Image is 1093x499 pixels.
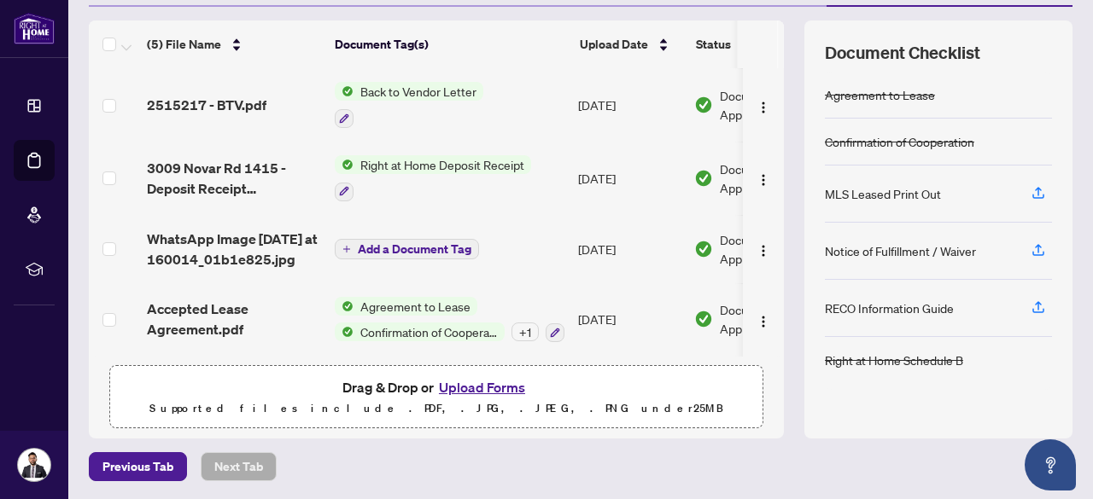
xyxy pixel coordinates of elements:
div: Right at Home Schedule B [825,351,963,369]
img: logo [14,13,55,44]
span: Add a Document Tag [358,243,471,255]
td: [DATE] [571,283,687,357]
img: Status Icon [335,297,354,316]
button: Status IconBack to Vendor Letter [335,82,483,128]
span: Confirmation of Cooperation [354,322,505,341]
span: Drag & Drop orUpload FormsSupported files include .PDF, .JPG, .JPEG, .PNG under25MB [110,366,763,429]
div: Notice of Fulfillment / Waiver [825,241,976,260]
span: Document Approved [720,160,826,197]
button: Status IconRight at Home Deposit Receipt [335,155,531,201]
td: [DATE] [571,142,687,215]
button: Open asap [1025,439,1076,490]
span: Document Approved [720,230,826,268]
span: (5) File Name [147,35,221,54]
button: Logo [750,235,777,263]
td: [DATE] [571,68,687,142]
img: Status Icon [335,322,354,341]
span: Back to Vendor Letter [354,82,483,101]
img: Document Status [694,240,713,258]
button: Logo [750,305,777,333]
span: Previous Tab [102,453,173,480]
button: Next Tab [201,452,277,481]
p: Supported files include .PDF, .JPG, .JPEG, .PNG under 25 MB [120,398,752,419]
button: Add a Document Tag [335,238,479,260]
span: plus [342,245,351,253]
span: WhatsApp Image [DATE] at 160014_01b1e825.jpg [147,229,321,270]
span: Document Approved [720,86,826,124]
th: Document Tag(s) [328,20,573,68]
button: Logo [750,91,777,119]
div: RECO Information Guide [825,299,954,317]
img: Profile Icon [18,449,50,481]
span: Drag & Drop or [342,376,530,398]
img: Document Status [694,96,713,114]
span: Agreement to Lease [354,297,477,316]
span: Status [696,35,731,54]
img: Status Icon [335,155,354,174]
img: Logo [757,244,770,258]
div: Agreement to Lease [825,85,935,104]
button: Logo [750,165,777,192]
img: Logo [757,101,770,114]
span: Accepted Lease Agreement.pdf [147,299,321,339]
button: Add a Document Tag [335,239,479,259]
span: 2515217 - BTV.pdf [147,95,266,115]
td: [DATE] [571,215,687,283]
div: MLS Leased Print Out [825,184,941,203]
th: Upload Date [573,20,689,68]
th: (5) File Name [140,20,328,68]
div: Confirmation of Cooperation [825,132,974,151]
span: Document Approved [720,300,826,338]
button: Upload Forms [434,376,530,398]
span: Document Checklist [825,41,980,65]
button: Status IconAgreement to LeaseStatus IconConfirmation of Cooperation+1 [335,297,564,343]
span: Upload Date [580,35,648,54]
img: Logo [757,315,770,328]
div: + 1 [511,322,539,341]
img: Document Status [694,169,713,188]
img: Status Icon [335,82,354,101]
button: Previous Tab [89,452,187,481]
img: Document Status [694,310,713,328]
span: Right at Home Deposit Receipt [354,155,531,174]
th: Status [689,20,834,68]
span: 3009 Novar Rd 1415 - Deposit Receipt 2515217.pdf [147,158,321,199]
img: Logo [757,173,770,187]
